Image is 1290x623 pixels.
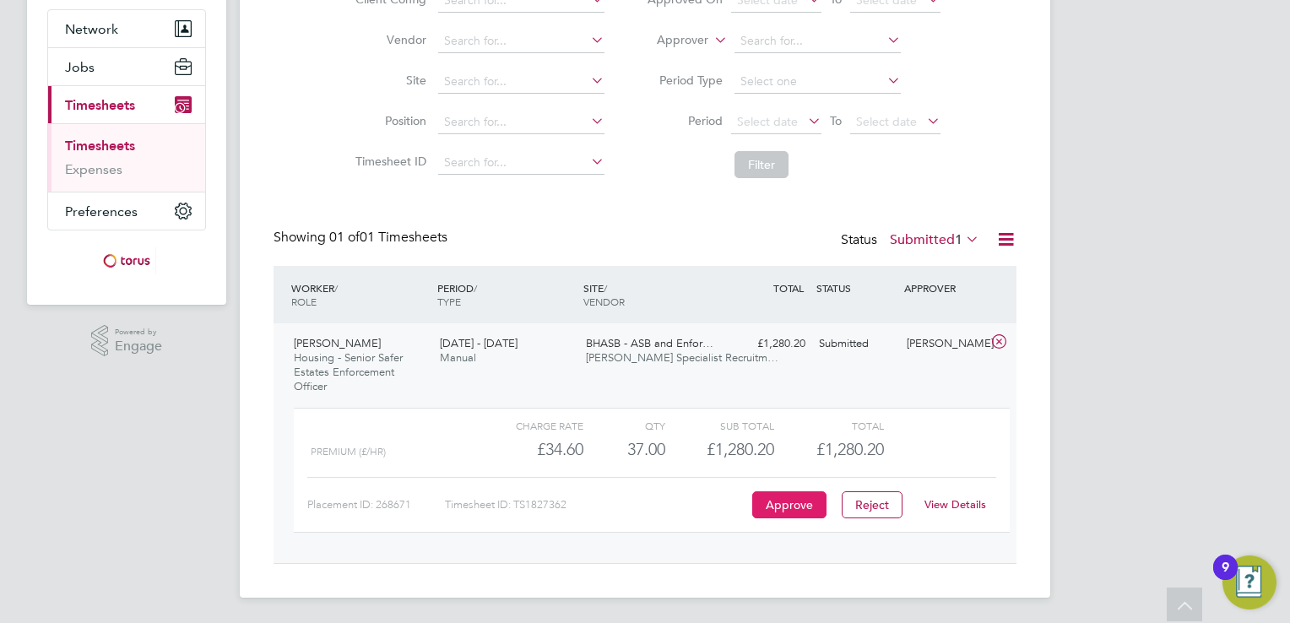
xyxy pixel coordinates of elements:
[774,415,883,436] div: Total
[890,231,979,248] label: Submitted
[274,229,451,246] div: Showing
[48,10,205,47] button: Network
[579,273,725,317] div: SITE
[307,491,445,518] div: Placement ID: 268671
[48,192,205,230] button: Preferences
[734,151,789,178] button: Filter
[474,415,583,436] div: Charge rate
[65,97,135,113] span: Timesheets
[773,281,804,295] span: TOTAL
[1222,555,1276,609] button: Open Resource Center, 9 new notifications
[924,497,986,512] a: View Details
[647,73,723,88] label: Period Type
[334,281,338,295] span: /
[65,21,118,37] span: Network
[586,336,713,350] span: BHASB - ASB and Enfor…
[115,339,162,354] span: Engage
[583,436,665,463] div: 37.00
[812,330,900,358] div: Submitted
[734,30,901,53] input: Search for...
[438,151,604,175] input: Search for...
[816,439,884,459] span: £1,280.20
[1222,567,1229,589] div: 9
[65,161,122,177] a: Expenses
[440,350,476,365] span: Manual
[665,436,774,463] div: £1,280.20
[752,491,827,518] button: Approve
[350,73,426,88] label: Site
[586,350,778,365] span: [PERSON_NAME] Specialist Recruitm…
[737,114,798,129] span: Select date
[825,110,847,132] span: To
[65,203,138,219] span: Preferences
[438,70,604,94] input: Search for...
[856,114,917,129] span: Select date
[438,30,604,53] input: Search for...
[474,436,583,463] div: £34.60
[437,295,461,308] span: TYPE
[47,247,206,274] a: Go to home page
[350,154,426,169] label: Timesheet ID
[287,273,433,317] div: WORKER
[604,281,607,295] span: /
[91,325,163,357] a: Powered byEngage
[97,247,156,274] img: torus-logo-retina.png
[291,295,317,308] span: ROLE
[583,415,665,436] div: QTY
[294,336,381,350] span: [PERSON_NAME]
[48,123,205,192] div: Timesheets
[311,446,386,458] span: Premium (£/HR)
[329,229,360,246] span: 01 of
[115,325,162,339] span: Powered by
[445,491,748,518] div: Timesheet ID: TS1827362
[955,231,962,248] span: 1
[440,336,518,350] span: [DATE] - [DATE]
[474,281,477,295] span: /
[48,86,205,123] button: Timesheets
[350,32,426,47] label: Vendor
[812,273,900,303] div: STATUS
[65,59,95,75] span: Jobs
[842,491,902,518] button: Reject
[433,273,579,317] div: PERIOD
[665,415,774,436] div: Sub Total
[48,48,205,85] button: Jobs
[647,113,723,128] label: Period
[900,330,988,358] div: [PERSON_NAME]
[724,330,812,358] div: £1,280.20
[329,229,447,246] span: 01 Timesheets
[734,70,901,94] input: Select one
[65,138,135,154] a: Timesheets
[900,273,988,303] div: APPROVER
[841,229,983,252] div: Status
[294,350,403,393] span: Housing - Senior Safer Estates Enforcement Officer
[583,295,625,308] span: VENDOR
[350,113,426,128] label: Position
[632,32,708,49] label: Approver
[438,111,604,134] input: Search for...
